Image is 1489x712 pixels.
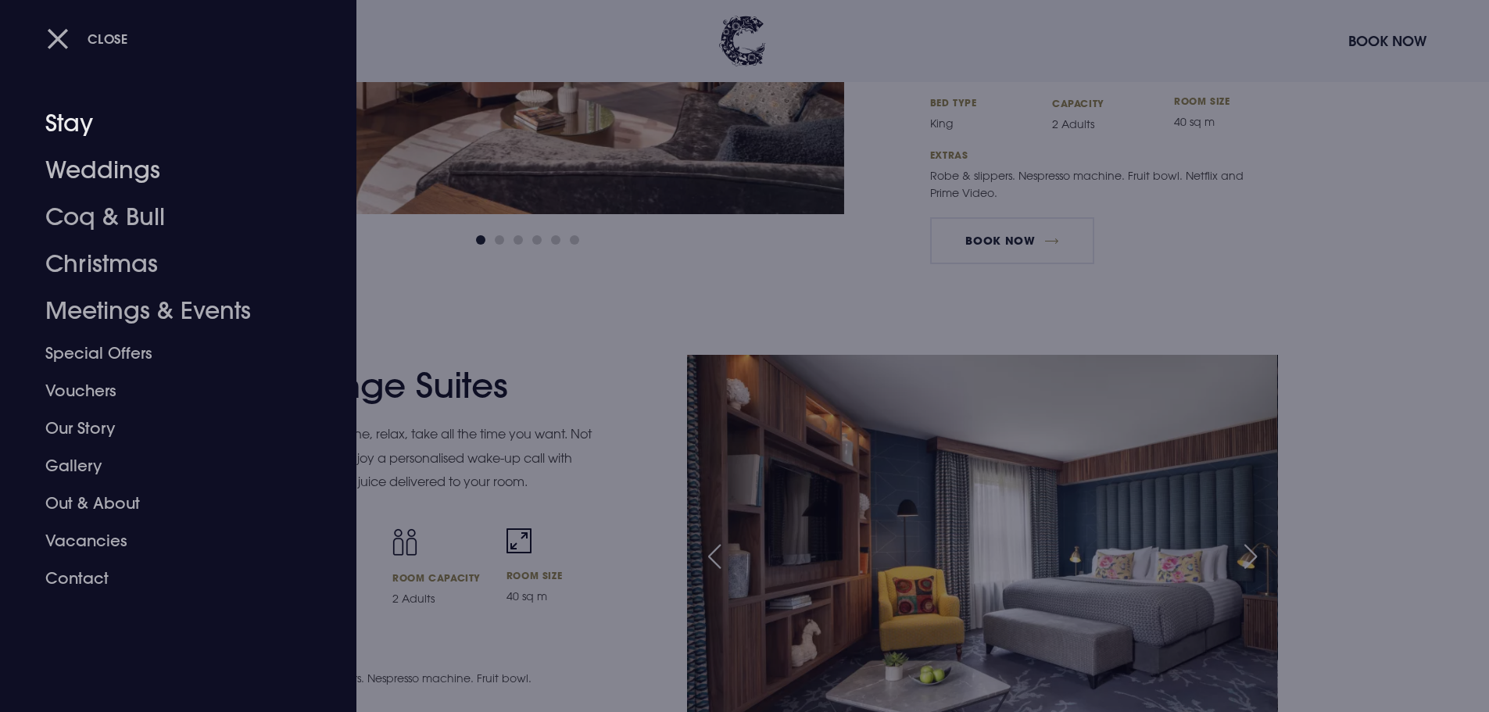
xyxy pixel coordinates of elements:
[45,560,292,597] a: Contact
[45,335,292,372] a: Special Offers
[45,288,292,335] a: Meetings & Events
[45,522,292,560] a: Vacancies
[45,194,292,241] a: Coq & Bull
[45,485,292,522] a: Out & About
[45,410,292,447] a: Our Story
[88,30,128,47] span: Close
[45,241,292,288] a: Christmas
[45,447,292,485] a: Gallery
[45,100,292,147] a: Stay
[45,372,292,410] a: Vouchers
[47,23,128,55] button: Close
[45,147,292,194] a: Weddings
